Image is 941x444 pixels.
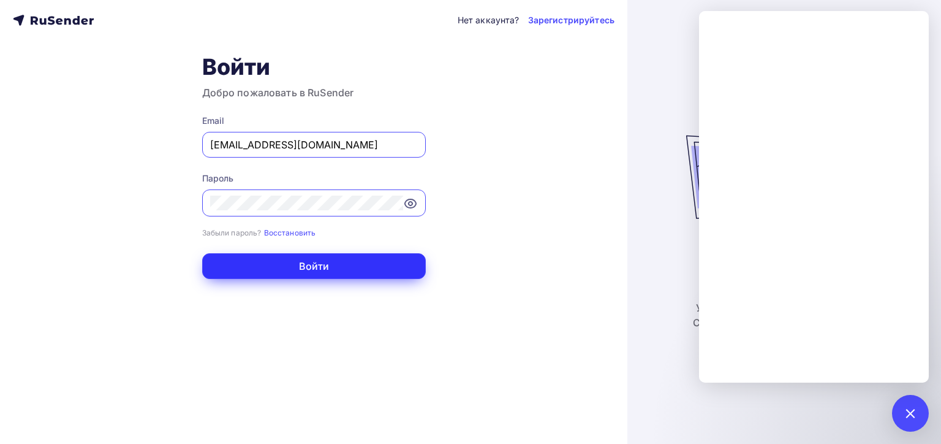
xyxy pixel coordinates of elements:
h1: Войти [202,53,426,80]
div: Email [202,115,426,127]
div: Пароль [202,172,426,185]
button: Войти [202,253,426,279]
h3: Добро пожаловать в RuSender [202,85,426,100]
input: Укажите свой email [210,137,418,152]
div: Умная система для email рассылок. Создать рассылку это очень просто! [693,300,876,330]
small: Восстановить [264,228,316,237]
a: Восстановить [264,227,316,237]
small: Забыли пароль? [202,228,262,237]
a: Зарегистрируйтесь [528,14,614,26]
div: Нет аккаунта? [458,14,520,26]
